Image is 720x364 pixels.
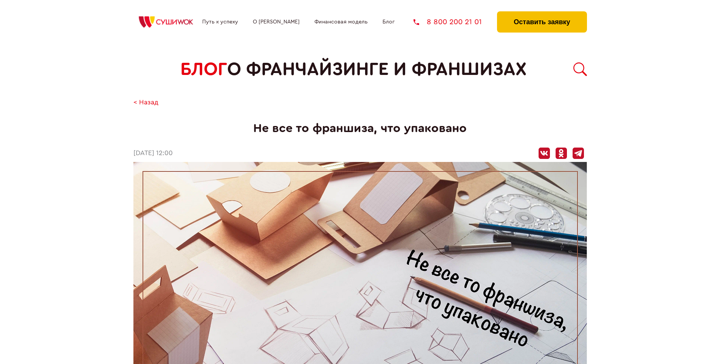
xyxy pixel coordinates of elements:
[413,18,482,26] a: 8 800 200 21 01
[133,99,158,107] a: < Назад
[427,18,482,26] span: 8 800 200 21 01
[314,19,368,25] a: Финансовая модель
[382,19,395,25] a: Блог
[253,19,300,25] a: О [PERSON_NAME]
[202,19,238,25] a: Путь к успеху
[133,121,587,135] h1: Не все то франшиза, что упаковано
[133,149,173,157] time: [DATE] 12:00
[180,59,227,80] span: БЛОГ
[227,59,526,80] span: о франчайзинге и франшизах
[497,11,587,33] button: Оставить заявку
